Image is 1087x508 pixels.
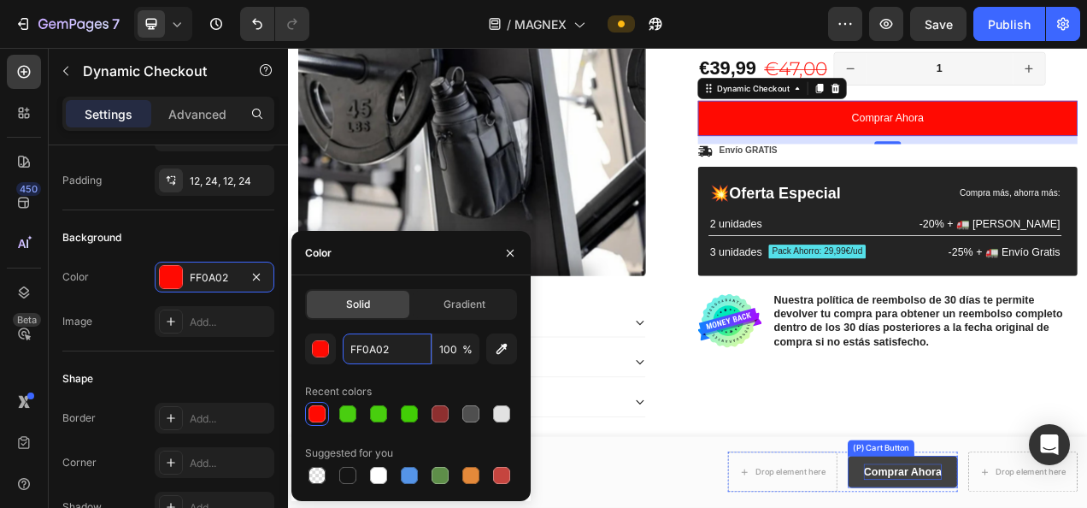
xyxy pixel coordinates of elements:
[444,297,485,312] span: Gradient
[16,446,85,461] strong: 📦 Incluye
[526,316,608,385] img: gempages_578277366954983952-045e1d3d-61a4-4b4d-9461-b689e7e53eaf.svg
[62,230,121,245] div: Background
[346,297,370,312] span: Solid
[168,105,226,123] p: Advanced
[190,411,270,427] div: Add...
[288,48,1087,508] iframe: Design area
[240,7,309,41] div: Undo/Redo
[305,384,372,399] div: Recent colors
[541,217,761,235] p: 2 unidades
[7,7,127,41] button: 7
[85,105,132,123] p: Settings
[771,253,990,271] p: -25% + 🚛 Envío Gratis
[1029,424,1070,465] div: Open Intercom Messenger
[62,411,96,426] div: Border
[620,254,737,269] p: Pack Ahorro: 29,99€/ud
[930,6,971,47] button: increment
[526,9,602,44] div: €39,99
[553,125,627,139] p: Envío GRATIS
[16,182,41,196] div: 450
[723,78,816,103] p: Comprar Ahora
[701,6,742,47] button: decrement
[526,68,1013,113] button: <p>Comprar Ahora</p>
[190,270,239,286] div: FF0A02
[771,217,990,235] p: -20% + 🚛 [PERSON_NAME]
[609,9,693,44] div: €47,00
[514,15,567,33] span: MAGNEX
[910,7,967,41] button: Save
[742,6,930,47] input: quantity
[988,15,1031,33] div: Publish
[973,7,1045,41] button: Publish
[62,314,92,329] div: Image
[305,245,332,261] div: Color
[925,17,953,32] span: Save
[771,180,990,194] p: Compra más, ahorra más:
[541,253,608,271] p: 3 unidades
[190,174,270,189] div: 12, 24, 12, 24
[305,446,393,461] div: Suggested for you
[190,315,270,330] div: Add...
[623,315,1011,386] p: Nuestra política de reembolso de 30 días te permite devolver tu compra para obtener un reembolso ...
[112,14,120,34] p: 7
[190,456,270,471] div: Add...
[62,455,97,470] div: Corner
[541,174,761,200] p: 💥Oferta Especial
[83,61,228,81] p: Dynamic Checkout
[462,342,473,357] span: %
[62,371,93,387] div: Shape
[343,334,432,364] input: Eg: FFFFFF
[507,15,511,33] span: /
[62,173,102,188] div: Padding
[547,44,647,59] div: Dynamic Checkout
[13,313,41,327] div: Beta
[62,269,89,285] div: Color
